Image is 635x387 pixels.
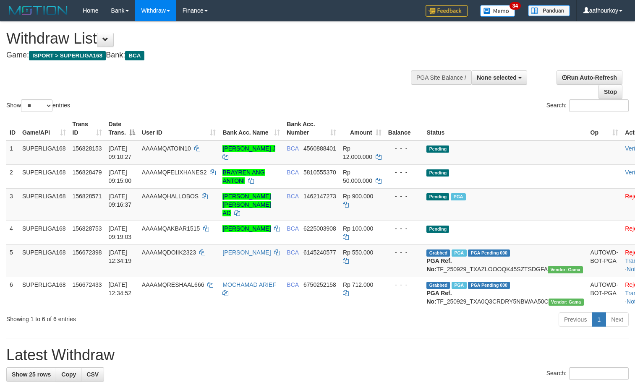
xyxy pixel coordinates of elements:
[548,266,583,273] span: Vendor URL: https://trx31.1velocity.biz
[73,249,102,256] span: 156672398
[388,224,420,233] div: - - -
[510,2,521,10] span: 34
[287,249,298,256] span: BCA
[426,169,449,177] span: Pending
[343,145,372,160] span: Rp 12.000.000
[388,248,420,257] div: - - -
[426,257,452,273] b: PGA Ref. No:
[606,312,629,327] a: Next
[109,145,132,160] span: [DATE] 09:10:27
[56,367,81,382] a: Copy
[6,164,19,188] td: 2
[109,169,132,184] span: [DATE] 09:15:00
[219,117,283,140] th: Bank Acc. Name: activate to sort column ascending
[388,192,420,200] div: - - -
[6,312,258,323] div: Showing 1 to 6 of 6 entries
[477,74,517,81] span: None selected
[385,117,423,140] th: Balance
[559,312,592,327] a: Previous
[587,244,622,277] td: AUTOWD-BOT-PGA
[73,145,102,152] span: 156828153
[426,282,450,289] span: Grabbed
[557,70,622,85] a: Run Auto-Refresh
[29,51,106,60] span: ISPORT > SUPERLIGA168
[142,281,204,288] span: AAAAMQRESHAAL666
[19,140,69,165] td: SUPERLIGA168
[73,193,102,200] span: 156828571
[303,225,336,232] span: Copy 6225003908 to clipboard
[388,144,420,153] div: - - -
[411,70,471,85] div: PGA Site Balance /
[19,221,69,244] td: SUPERLIGA168
[546,99,629,112] label: Search:
[73,169,102,176] span: 156828479
[303,193,336,200] span: Copy 1462147273 to clipboard
[426,145,449,153] span: Pending
[109,281,132,296] span: [DATE] 12:34:52
[343,281,373,288] span: Rp 712.000
[287,169,298,176] span: BCA
[109,249,132,264] span: [DATE] 12:34:19
[426,249,450,257] span: Grabbed
[19,188,69,221] td: SUPERLIGA168
[222,225,271,232] a: [PERSON_NAME]
[343,225,373,232] span: Rp 100.000
[426,193,449,200] span: Pending
[303,145,336,152] span: Copy 4560888401 to clipboard
[125,51,144,60] span: BCA
[19,277,69,309] td: SUPERLIGA168
[81,367,104,382] a: CSV
[549,299,584,306] span: Vendor URL: https://trx31.1velocity.biz
[6,347,629,364] h1: Latest Withdraw
[471,70,527,85] button: None selected
[6,30,415,47] h1: Withdraw List
[6,188,19,221] td: 3
[303,281,336,288] span: Copy 6750252158 to clipboard
[388,281,420,289] div: - - -
[19,244,69,277] td: SUPERLIGA168
[452,282,466,289] span: Marked by aafsoycanthlai
[222,193,271,216] a: [PERSON_NAME] [PERSON_NAME] AD
[6,51,415,60] h4: Game: Bank:
[303,169,336,176] span: Copy 5810555370 to clipboard
[452,249,466,257] span: Marked by aafsoycanthlai
[388,168,420,177] div: - - -
[587,117,622,140] th: Op: activate to sort column ascending
[423,277,587,309] td: TF_250929_TXA0Q3CRDRY5NBWAA50C
[12,371,51,378] span: Show 25 rows
[142,249,196,256] span: AAAAMQDOIIK2323
[6,4,70,17] img: MOTION_logo.png
[6,117,19,140] th: ID
[6,244,19,277] td: 5
[109,225,132,240] span: [DATE] 09:19:03
[19,117,69,140] th: Game/API: activate to sort column ascending
[283,117,340,140] th: Bank Acc. Number: activate to sort column ascending
[569,367,629,380] input: Search:
[340,117,385,140] th: Amount: activate to sort column ascending
[480,5,515,17] img: Button%20Memo.svg
[598,85,622,99] a: Stop
[468,282,510,289] span: PGA Pending
[222,249,271,256] a: [PERSON_NAME]
[303,249,336,256] span: Copy 6145240577 to clipboard
[6,277,19,309] td: 6
[142,145,191,152] span: AAAAMQATOIN10
[6,99,70,112] label: Show entries
[73,225,102,232] span: 156828753
[468,249,510,257] span: PGA Pending
[19,164,69,188] td: SUPERLIGA168
[287,281,298,288] span: BCA
[6,367,56,382] a: Show 25 rows
[138,117,220,140] th: User ID: activate to sort column ascending
[69,117,105,140] th: Trans ID: activate to sort column ascending
[423,244,587,277] td: TF_250929_TXAZLOOOQK45SZTSDGFA
[528,5,570,16] img: panduan.png
[426,226,449,233] span: Pending
[546,367,629,380] label: Search:
[451,193,465,200] span: Marked by aafsoycanthlai
[426,290,452,305] b: PGA Ref. No:
[343,193,373,200] span: Rp 900.000
[587,277,622,309] td: AUTOWD-BOT-PGA
[287,225,298,232] span: BCA
[222,281,276,288] a: MOCHAMAD ARIEF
